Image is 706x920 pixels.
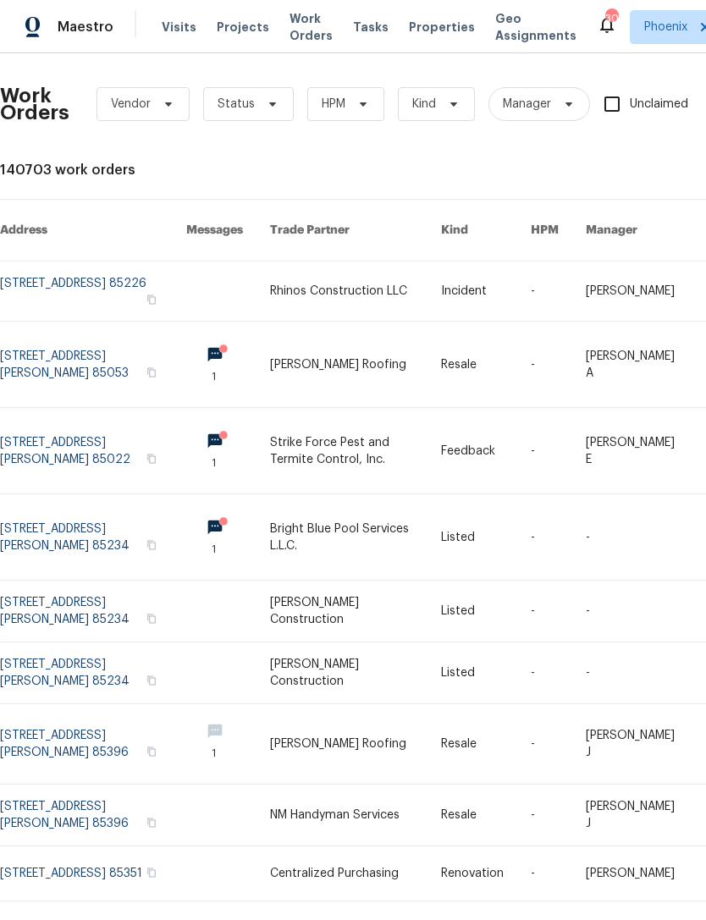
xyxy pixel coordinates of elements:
[572,262,692,322] td: [PERSON_NAME]
[517,408,572,494] td: -
[290,10,333,44] span: Work Orders
[256,494,427,581] td: Bright Blue Pool Services L.L.C.
[517,200,572,262] th: HPM
[572,704,692,785] td: [PERSON_NAME] J
[427,642,517,704] td: Listed
[256,642,427,704] td: [PERSON_NAME] Construction
[409,19,475,36] span: Properties
[572,785,692,846] td: [PERSON_NAME] J
[144,815,159,830] button: Copy Address
[256,846,427,901] td: Centralized Purchasing
[256,785,427,846] td: NM Handyman Services
[412,96,436,113] span: Kind
[427,494,517,581] td: Listed
[218,96,255,113] span: Status
[427,200,517,262] th: Kind
[572,200,692,262] th: Manager
[572,846,692,901] td: [PERSON_NAME]
[503,96,551,113] span: Manager
[144,865,159,880] button: Copy Address
[256,408,427,494] td: Strike Force Pest and Termite Control, Inc.
[144,451,159,466] button: Copy Address
[427,846,517,901] td: Renovation
[605,10,617,27] div: 30
[517,846,572,901] td: -
[256,322,427,408] td: [PERSON_NAME] Roofing
[427,581,517,642] td: Listed
[572,322,692,408] td: [PERSON_NAME] A
[322,96,345,113] span: HPM
[111,96,151,113] span: Vendor
[256,581,427,642] td: [PERSON_NAME] Construction
[427,785,517,846] td: Resale
[517,785,572,846] td: -
[144,673,159,688] button: Copy Address
[353,21,389,33] span: Tasks
[144,292,159,307] button: Copy Address
[495,10,576,44] span: Geo Assignments
[427,322,517,408] td: Resale
[427,262,517,322] td: Incident
[427,408,517,494] td: Feedback
[144,744,159,759] button: Copy Address
[256,200,427,262] th: Trade Partner
[517,704,572,785] td: -
[517,262,572,322] td: -
[572,408,692,494] td: [PERSON_NAME] E
[572,581,692,642] td: -
[572,494,692,581] td: -
[144,611,159,626] button: Copy Address
[572,642,692,704] td: -
[144,365,159,380] button: Copy Address
[427,704,517,785] td: Resale
[256,704,427,785] td: [PERSON_NAME] Roofing
[58,19,113,36] span: Maestro
[517,494,572,581] td: -
[217,19,269,36] span: Projects
[144,537,159,553] button: Copy Address
[517,581,572,642] td: -
[162,19,196,36] span: Visits
[173,200,256,262] th: Messages
[630,96,688,113] span: Unclaimed
[256,262,427,322] td: Rhinos Construction LLC
[517,642,572,704] td: -
[644,19,687,36] span: Phoenix
[517,322,572,408] td: -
